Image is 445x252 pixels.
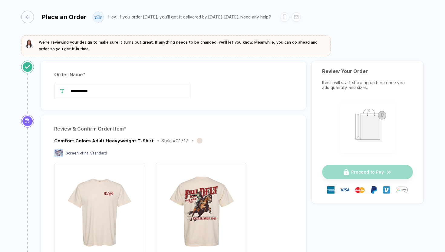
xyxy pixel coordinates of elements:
span: Standard [90,151,107,155]
span: Screen Print : [66,151,89,155]
div: Place an Order [41,13,87,21]
img: 6dd7d5d7-921f-4e05-97ab-185984740940_nt_front_1757897366620.jpg [57,166,142,250]
img: GPay [396,184,408,196]
div: Style # C1717 [161,138,188,143]
img: Paypal [370,186,377,194]
img: Venmo [383,186,390,194]
img: master-card [355,185,365,195]
div: Order Name [54,70,292,80]
img: shopping_bag.png [343,105,393,149]
button: We're reviewing your design to make sure it turns out great. If anything needs to be changed, we'... [25,39,327,52]
div: Hey! If you order [DATE], you'll get it delivered by [DATE]–[DATE]. Need any help? [108,15,271,20]
div: Comfort Colors Adult Heavyweight T-Shirt [54,138,154,144]
img: sophie [25,39,35,49]
div: Items will start showing up here once you add quantity and sizes. [322,80,413,90]
span: We're reviewing your design to make sure it turns out great. If anything needs to be changed, we'... [39,40,318,51]
div: Review & Confirm Order Item [54,124,292,134]
img: express [327,186,335,194]
div: Review Your Order [322,68,413,74]
img: Screen Print [54,149,63,157]
img: user profile [93,12,104,22]
img: 6dd7d5d7-921f-4e05-97ab-185984740940_nt_back_1757897366622.jpg [159,166,243,250]
img: visa [340,185,350,195]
